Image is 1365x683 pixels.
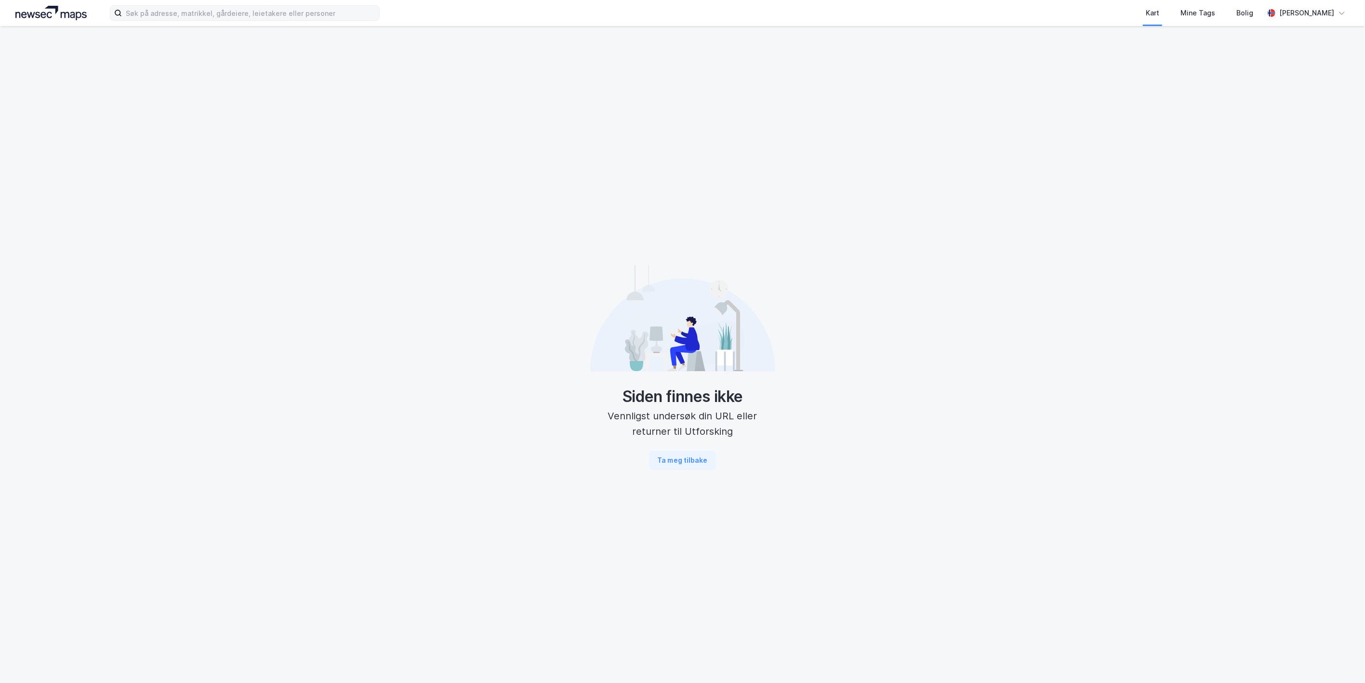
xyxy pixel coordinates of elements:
iframe: Chat Widget [1317,637,1365,683]
div: Kart [1146,7,1159,19]
div: Bolig [1236,7,1253,19]
button: Ta meg tilbake [649,451,716,470]
div: Mine Tags [1180,7,1215,19]
img: logo.a4113a55bc3d86da70a041830d287a7e.svg [15,6,87,20]
div: [PERSON_NAME] [1279,7,1334,19]
div: Siden finnes ikke [590,387,775,406]
div: Vennligst undersøk din URL eller returner til Utforsking [590,408,775,439]
input: Søk på adresse, matrikkel, gårdeiere, leietakere eller personer [122,6,379,20]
